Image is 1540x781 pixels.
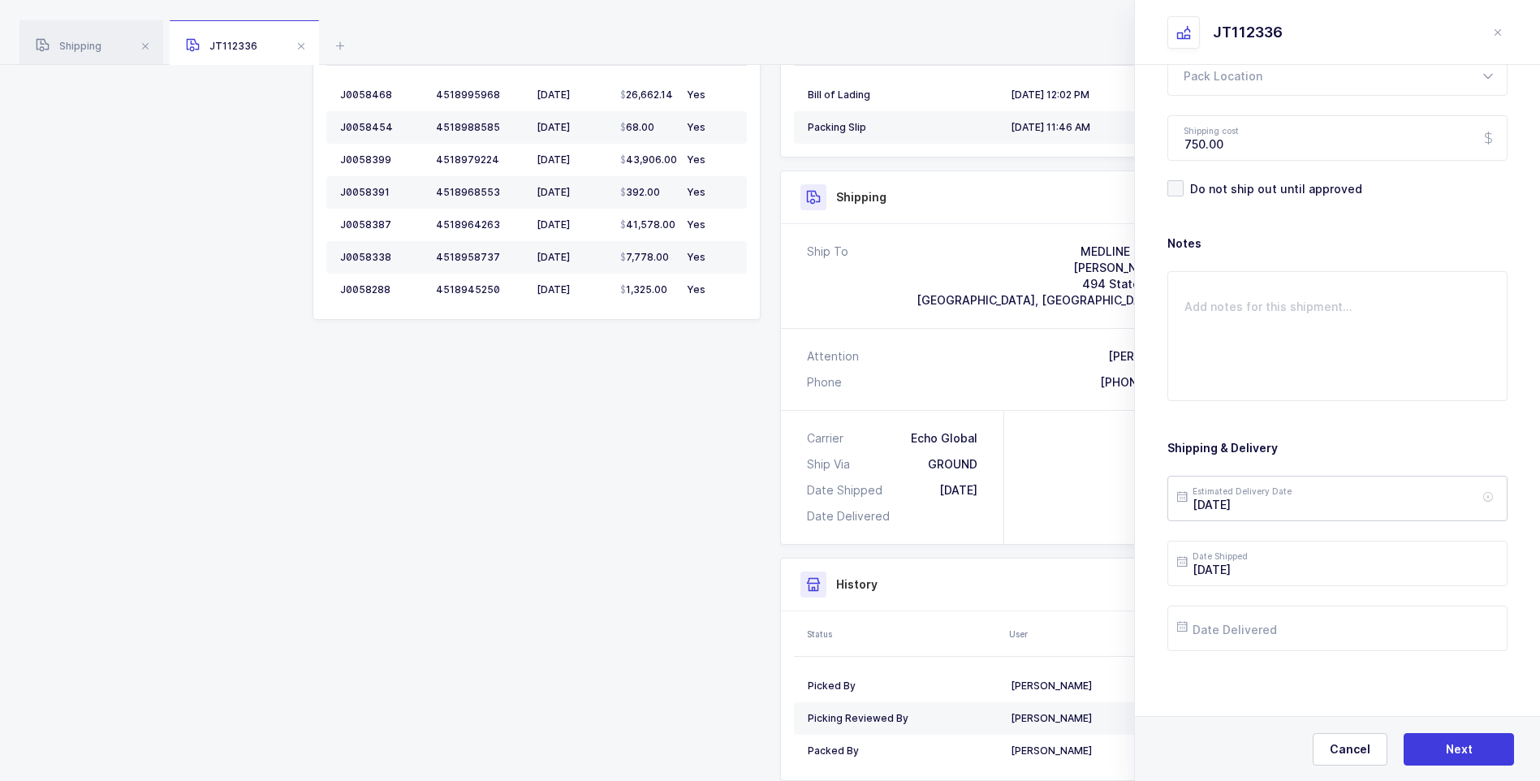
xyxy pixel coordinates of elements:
[687,283,705,296] span: Yes
[917,244,1201,260] div: MEDLINE INDUSTRIES
[620,251,669,264] span: 7,778.00
[1313,733,1387,766] button: Cancel
[1488,23,1508,42] button: close drawer
[808,680,998,693] div: Picked By
[1167,440,1508,456] h3: Shipping & Delivery
[1446,741,1473,757] span: Next
[807,456,856,472] div: Ship Via
[687,218,705,231] span: Yes
[436,251,524,264] div: 4518958737
[1184,181,1362,196] span: Do not ship out until approved
[911,430,977,447] div: Echo Global
[1011,680,1201,693] div: [PERSON_NAME]
[1330,741,1370,757] span: Cancel
[340,186,423,199] div: J0058391
[808,88,998,101] div: Bill of Lading
[687,88,705,101] span: Yes
[436,218,524,231] div: 4518964263
[808,121,998,134] div: Packing Slip
[620,121,654,134] span: 68.00
[537,121,607,134] div: [DATE]
[687,186,705,198] span: Yes
[1167,115,1508,161] input: Shipping cost
[436,88,524,101] div: 4518995968
[1100,374,1201,390] div: [PHONE_NUMBER]
[436,121,524,134] div: 4518988585
[1108,348,1201,365] div: [PERSON_NAME]
[340,153,423,166] div: J0058399
[807,244,848,309] div: Ship To
[808,712,998,725] div: Picking Reviewed By
[340,251,423,264] div: J0058338
[836,576,878,593] h3: History
[340,121,423,134] div: J0058454
[340,218,423,231] div: J0058387
[436,153,524,166] div: 4518979224
[1213,23,1283,42] div: JT112336
[917,276,1201,292] div: 494 State Route 416
[807,482,889,498] div: Date Shipped
[807,628,999,641] div: Status
[687,121,705,133] span: Yes
[620,283,667,296] span: 1,325.00
[537,218,607,231] div: [DATE]
[537,186,607,199] div: [DATE]
[917,260,1201,276] div: [PERSON_NAME] - C54
[807,374,842,390] div: Phone
[537,88,607,101] div: [DATE]
[807,348,859,365] div: Attention
[620,186,660,199] span: 392.00
[1011,88,1201,101] div: [DATE] 12:02 PM
[1011,744,1201,757] div: [PERSON_NAME]
[436,283,524,296] div: 4518945250
[340,283,423,296] div: J0058288
[620,153,677,166] span: 43,906.00
[928,456,977,472] div: GROUND
[687,251,705,263] span: Yes
[340,88,423,101] div: J0058468
[186,40,257,52] span: JT112336
[807,508,896,524] div: Date Delivered
[620,88,673,101] span: 26,662.14
[1009,628,1210,641] div: User
[1011,121,1201,134] div: [DATE] 11:46 AM
[807,430,850,447] div: Carrier
[1011,712,1201,725] div: [PERSON_NAME]
[939,482,977,498] div: [DATE]
[1167,235,1508,252] h3: Notes
[917,293,1201,307] span: [GEOGRAPHIC_DATA], [GEOGRAPHIC_DATA], 12549
[1404,733,1514,766] button: Next
[808,744,998,757] div: Packed By
[36,40,101,52] span: Shipping
[537,251,607,264] div: [DATE]
[537,153,607,166] div: [DATE]
[620,218,675,231] span: 41,578.00
[687,153,705,166] span: Yes
[537,283,607,296] div: [DATE]
[436,186,524,199] div: 4518968553
[836,189,886,205] h3: Shipping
